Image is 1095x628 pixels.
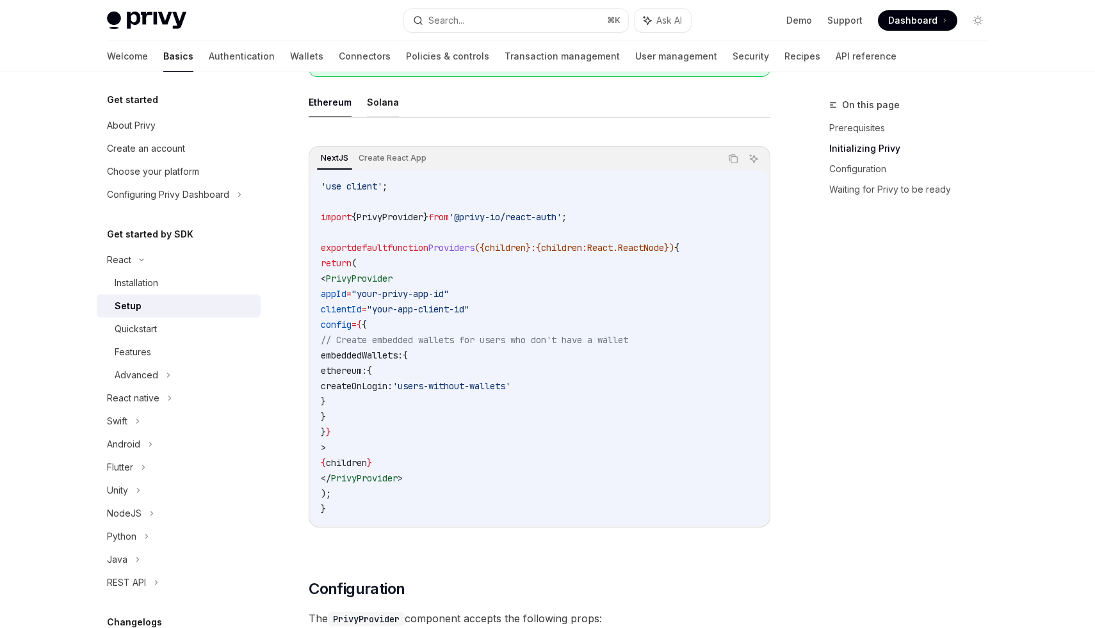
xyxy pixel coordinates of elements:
[163,41,193,72] a: Basics
[107,506,142,521] div: NodeJS
[321,503,326,515] span: }
[387,242,428,254] span: function
[321,380,393,392] span: createOnLogin:
[635,41,717,72] a: User management
[428,242,474,254] span: Providers
[321,303,362,315] span: clientId
[115,344,151,360] div: Features
[878,10,957,31] a: Dashboard
[97,114,261,137] a: About Privy
[107,164,199,179] div: Choose your platform
[321,257,352,269] span: return
[97,341,261,364] a: Features
[968,10,988,31] button: Toggle dark mode
[367,87,399,117] button: Solana
[664,242,674,254] span: })
[317,150,352,166] div: NextJS
[321,396,326,407] span: }
[829,179,998,200] a: Waiting for Privy to be ready
[339,41,391,72] a: Connectors
[398,472,403,484] span: >
[97,271,261,294] a: Installation
[656,14,682,27] span: Ask AI
[352,257,357,269] span: (
[562,211,567,223] span: ;
[403,350,408,361] span: {
[406,41,489,72] a: Policies & controls
[309,87,352,117] button: Ethereum
[393,380,510,392] span: 'users-without-wallets'
[367,365,372,376] span: {
[107,187,229,202] div: Configuring Privy Dashboard
[613,242,618,254] span: .
[115,367,158,383] div: Advanced
[786,14,812,27] a: Demo
[107,483,128,498] div: Unity
[536,242,541,254] span: {
[829,159,998,179] a: Configuration
[618,242,664,254] span: ReactNode
[842,97,900,113] span: On this page
[346,288,352,300] span: =
[428,211,449,223] span: from
[97,294,261,318] a: Setup
[321,242,352,254] span: export
[674,242,679,254] span: {
[382,181,387,192] span: ;
[97,318,261,341] a: Quickstart
[367,303,469,315] span: "your-app-client-id"
[326,457,367,469] span: children
[290,41,323,72] a: Wallets
[404,9,628,32] button: Search...⌘K
[326,273,393,284] span: PrivyProvider
[428,13,464,28] div: Search...
[107,529,136,544] div: Python
[635,9,691,32] button: Ask AI
[107,252,131,268] div: React
[107,437,140,452] div: Android
[357,211,423,223] span: PrivyProvider
[326,426,331,438] span: }
[355,150,430,166] div: Create React App
[321,211,352,223] span: import
[352,288,449,300] span: "your-privy-app-id"
[107,575,146,590] div: REST API
[352,319,357,330] span: =
[526,242,531,254] span: }
[367,457,372,469] span: }
[836,41,896,72] a: API reference
[309,609,770,627] span: The component accepts the following props:
[321,488,331,499] span: );
[745,150,762,167] button: Ask AI
[107,92,158,108] h5: Get started
[321,442,326,453] span: >
[352,211,357,223] span: {
[115,298,142,314] div: Setup
[357,319,362,330] span: {
[328,612,405,626] code: PrivyProvider
[449,211,562,223] span: '@privy-io/react-auth'
[587,242,613,254] span: React
[115,321,157,337] div: Quickstart
[107,460,133,475] div: Flutter
[107,390,159,406] div: React native
[321,365,367,376] span: ethereum:
[362,319,367,330] span: {
[352,242,387,254] span: default
[309,579,405,599] span: Configuration
[107,552,127,567] div: Java
[607,15,620,26] span: ⌘ K
[107,227,193,242] h5: Get started by SDK
[485,242,526,254] span: children
[582,242,587,254] span: :
[321,181,382,192] span: 'use client'
[321,288,346,300] span: appId
[827,14,863,27] a: Support
[107,12,186,29] img: light logo
[531,242,536,254] span: :
[107,414,127,429] div: Swift
[829,118,998,138] a: Prerequisites
[107,141,185,156] div: Create an account
[331,472,398,484] span: PrivyProvider
[733,41,769,72] a: Security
